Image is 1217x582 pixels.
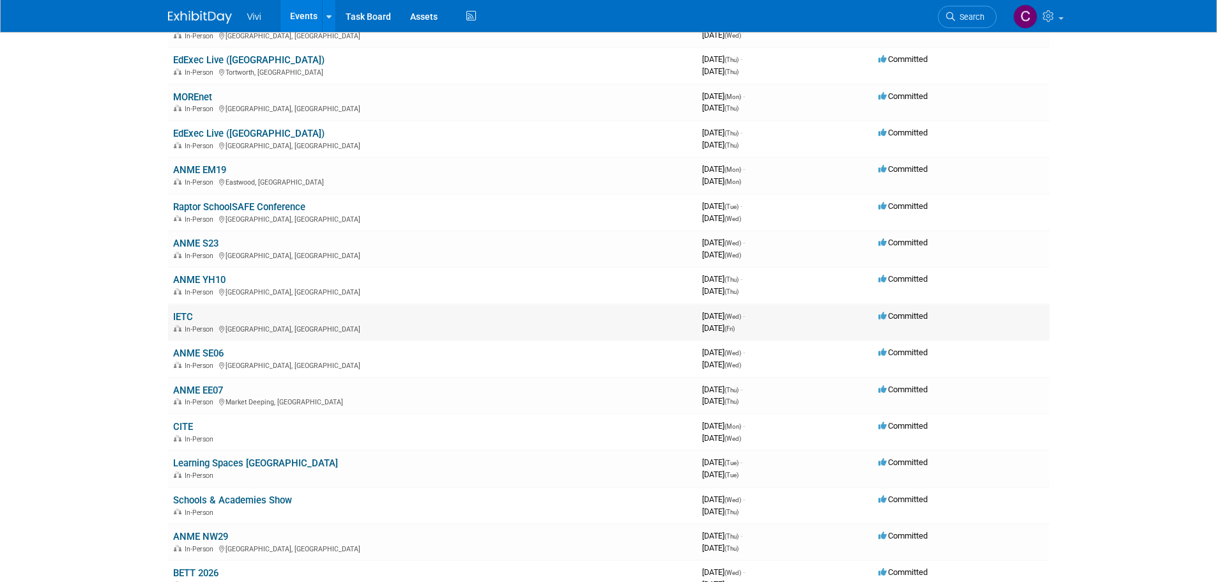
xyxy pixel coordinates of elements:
span: [DATE] [702,238,745,247]
span: - [743,311,745,321]
span: (Wed) [724,252,741,259]
span: In-Person [185,32,217,40]
a: EdExec Live ([GEOGRAPHIC_DATA]) [173,54,325,66]
a: BETT 2026 [173,567,218,579]
span: - [743,494,745,504]
span: In-Person [185,325,217,333]
span: [DATE] [702,385,742,394]
span: [DATE] [702,250,741,259]
a: ANME EE07 [173,385,223,396]
div: [GEOGRAPHIC_DATA], [GEOGRAPHIC_DATA] [173,103,692,113]
span: (Wed) [724,496,741,503]
span: [DATE] [702,494,745,504]
span: Committed [878,457,928,467]
span: - [740,201,742,211]
img: In-Person Event [174,545,181,551]
span: (Thu) [724,288,739,295]
div: Market Deeping, [GEOGRAPHIC_DATA] [173,396,692,406]
span: (Thu) [724,545,739,552]
span: - [743,238,745,247]
span: Committed [878,54,928,64]
span: [DATE] [702,531,742,540]
img: In-Person Event [174,178,181,185]
span: In-Person [185,362,217,370]
img: In-Person Event [174,105,181,111]
span: (Fri) [724,325,735,332]
div: [GEOGRAPHIC_DATA], [GEOGRAPHIC_DATA] [173,323,692,333]
span: In-Person [185,288,217,296]
img: In-Person Event [174,288,181,295]
span: [DATE] [702,128,742,137]
span: In-Person [185,215,217,224]
a: EdExec Live ([GEOGRAPHIC_DATA]) [173,128,325,139]
a: MOREnet [173,91,212,103]
span: (Thu) [724,68,739,75]
span: In-Person [185,252,217,260]
span: (Mon) [724,166,741,173]
span: (Tue) [724,459,739,466]
span: [DATE] [702,213,741,223]
span: [DATE] [702,30,741,40]
div: [GEOGRAPHIC_DATA], [GEOGRAPHIC_DATA] [173,360,692,370]
span: Committed [878,531,928,540]
span: Committed [878,567,928,577]
img: In-Person Event [174,509,181,515]
img: In-Person Event [174,68,181,75]
span: In-Person [185,509,217,517]
a: ANME SE06 [173,348,224,359]
span: (Thu) [724,142,739,149]
a: CITE [173,421,193,433]
span: (Wed) [724,32,741,39]
img: In-Person Event [174,362,181,368]
span: Vivi [247,11,261,22]
span: Committed [878,311,928,321]
span: (Thu) [724,105,739,112]
span: - [743,348,745,357]
span: Search [955,12,984,22]
a: ANME NW29 [173,531,228,542]
span: (Wed) [724,215,741,222]
img: In-Person Event [174,435,181,441]
span: (Thu) [724,387,739,394]
span: (Tue) [724,203,739,210]
span: Committed [878,164,928,174]
span: Committed [878,201,928,211]
span: [DATE] [702,311,745,321]
img: In-Person Event [174,471,181,478]
span: (Wed) [724,349,741,356]
span: [DATE] [702,567,745,577]
span: [DATE] [702,54,742,64]
span: [DATE] [702,348,745,357]
span: (Mon) [724,178,741,185]
span: [DATE] [702,323,735,333]
span: - [743,567,745,577]
img: In-Person Event [174,142,181,148]
span: - [740,531,742,540]
span: (Thu) [724,56,739,63]
span: - [743,421,745,431]
div: [GEOGRAPHIC_DATA], [GEOGRAPHIC_DATA] [173,250,692,260]
div: [GEOGRAPHIC_DATA], [GEOGRAPHIC_DATA] [173,140,692,150]
span: [DATE] [702,103,739,112]
span: In-Person [185,178,217,187]
span: [DATE] [702,176,741,186]
a: ANME YH10 [173,274,226,286]
div: [GEOGRAPHIC_DATA], [GEOGRAPHIC_DATA] [173,213,692,224]
a: Schools & Academies Show [173,494,292,506]
a: IETC [173,311,193,323]
span: [DATE] [702,433,741,443]
span: (Thu) [724,276,739,283]
span: [DATE] [702,507,739,516]
span: Committed [878,91,928,101]
span: [DATE] [702,396,739,406]
span: (Thu) [724,533,739,540]
span: [DATE] [702,140,739,149]
span: [DATE] [702,457,742,467]
span: In-Person [185,398,217,406]
span: Committed [878,274,928,284]
span: (Wed) [724,569,741,576]
span: [DATE] [702,543,739,553]
div: [GEOGRAPHIC_DATA], [GEOGRAPHIC_DATA] [173,286,692,296]
span: In-Person [185,545,217,553]
span: (Wed) [724,240,741,247]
